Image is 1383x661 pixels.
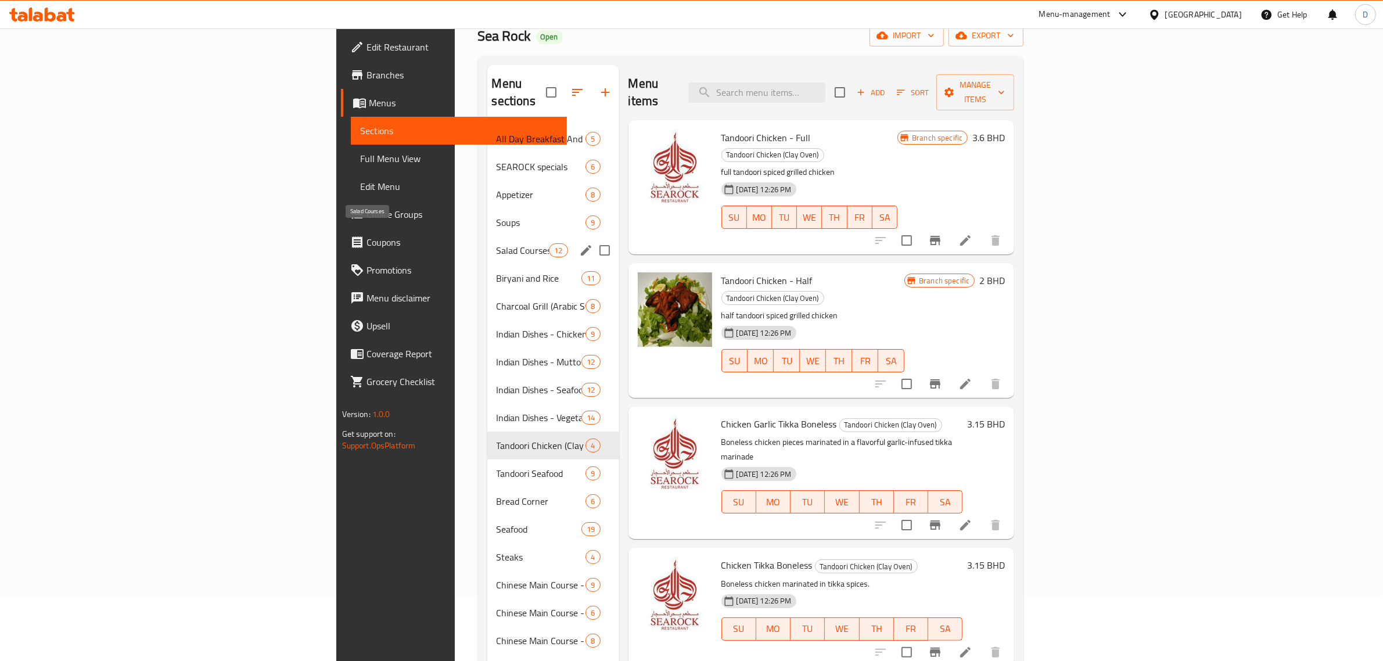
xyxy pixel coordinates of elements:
span: Chinese Main Course - Beef [497,606,586,620]
div: Indian Dishes - Mutton12 [487,348,619,376]
img: Tandoori Chicken - Full [638,130,712,204]
h6: 3.6 BHD [972,130,1005,146]
button: WE [797,206,822,229]
span: Indian Dishes - Mutton [497,355,582,369]
button: SU [721,490,756,513]
div: Tandoori Seafood9 [487,459,619,487]
button: SA [872,206,897,229]
img: Chicken Garlic Tikka Boneless [638,416,712,490]
h6: 2 BHD [979,272,1005,289]
span: FR [852,209,868,226]
button: TU [791,490,825,513]
div: Soups9 [487,209,619,236]
button: FR [894,490,928,513]
div: Menu-management [1039,8,1111,21]
button: FR [847,206,872,229]
button: WE [825,490,859,513]
div: Chinese Main Course - Prawns and Crab8 [487,627,619,655]
div: items [585,550,600,564]
span: Salad Courses [497,243,549,257]
h6: 3.15 BHD [967,557,1005,573]
button: SA [878,349,904,372]
h2: Menu items [628,75,675,110]
span: Charcoal Grill (Arabic Style) [497,299,586,313]
div: Seafood19 [487,515,619,543]
a: Branches [341,61,567,89]
div: items [585,494,600,508]
span: Full Menu View [360,152,558,166]
span: Select to update [895,228,919,253]
span: 19 [582,524,599,535]
span: WE [829,494,854,511]
button: Add [852,84,889,102]
span: TU [795,494,820,511]
div: items [585,327,600,341]
a: Edit Restaurant [341,33,567,61]
span: All Day Breakfast And Sandwiches [497,132,586,146]
span: FR [857,353,874,369]
span: 9 [586,580,599,591]
span: Add item [852,84,889,102]
button: Add section [591,78,619,106]
span: FR [899,494,924,511]
button: export [949,25,1023,46]
span: Chinese Main Course - Chicken [497,578,586,592]
span: Chinese Main Course - Prawns and Crab [497,634,586,648]
div: Indian Dishes - Vegetable [497,411,582,425]
div: items [581,355,600,369]
span: Soups [497,215,586,229]
span: Menus [369,96,558,110]
div: [GEOGRAPHIC_DATA] [1165,8,1242,21]
button: WE [800,349,826,372]
span: 5 [586,134,599,145]
button: MO [756,490,791,513]
span: Sections [360,124,558,138]
span: Branches [367,68,558,82]
button: WE [825,617,859,641]
h6: 3.15 BHD [967,416,1005,432]
button: SA [928,617,962,641]
span: SA [933,494,958,511]
span: Tandoori Chicken (Clay Oven) [816,560,917,573]
span: Indian Dishes - Seafood [497,383,582,397]
img: Tandoori Chicken - Half [638,272,712,347]
button: SU [721,206,747,229]
span: Upsell [367,319,558,333]
button: MO [756,617,791,641]
span: 12 [549,245,567,256]
div: All Day Breakfast And Sandwiches5 [487,125,619,153]
span: 6 [586,608,599,619]
p: Boneless chicken marinated in tikka spices. [721,577,963,591]
span: Tandoori Chicken (Clay Oven) [497,439,586,452]
span: Appetizer [497,188,586,202]
span: 6 [586,161,599,173]
span: MO [761,494,786,511]
div: Tandoori Chicken (Clay Oven)4 [487,432,619,459]
span: TH [864,620,889,637]
button: Branch-specific-item [921,511,949,539]
button: TH [826,349,852,372]
span: import [879,28,935,43]
span: Get support on: [342,426,396,441]
div: SEAROCK specials [497,160,586,174]
div: Chinese Main Course - Beef6 [487,599,619,627]
div: items [581,522,600,536]
span: Tandoori Chicken (Clay Oven) [722,292,824,305]
a: Grocery Checklist [341,368,567,396]
div: Bread Corner6 [487,487,619,515]
button: TU [791,617,825,641]
span: FR [899,620,924,637]
span: 9 [586,468,599,479]
input: search [688,82,825,103]
div: Appetizer8 [487,181,619,209]
a: Edit menu item [958,233,972,247]
span: SA [933,620,958,637]
a: Coverage Report [341,340,567,368]
span: 12 [582,385,599,396]
div: items [585,466,600,480]
span: Indian Dishes - Chicken [497,327,586,341]
span: Steaks [497,550,586,564]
